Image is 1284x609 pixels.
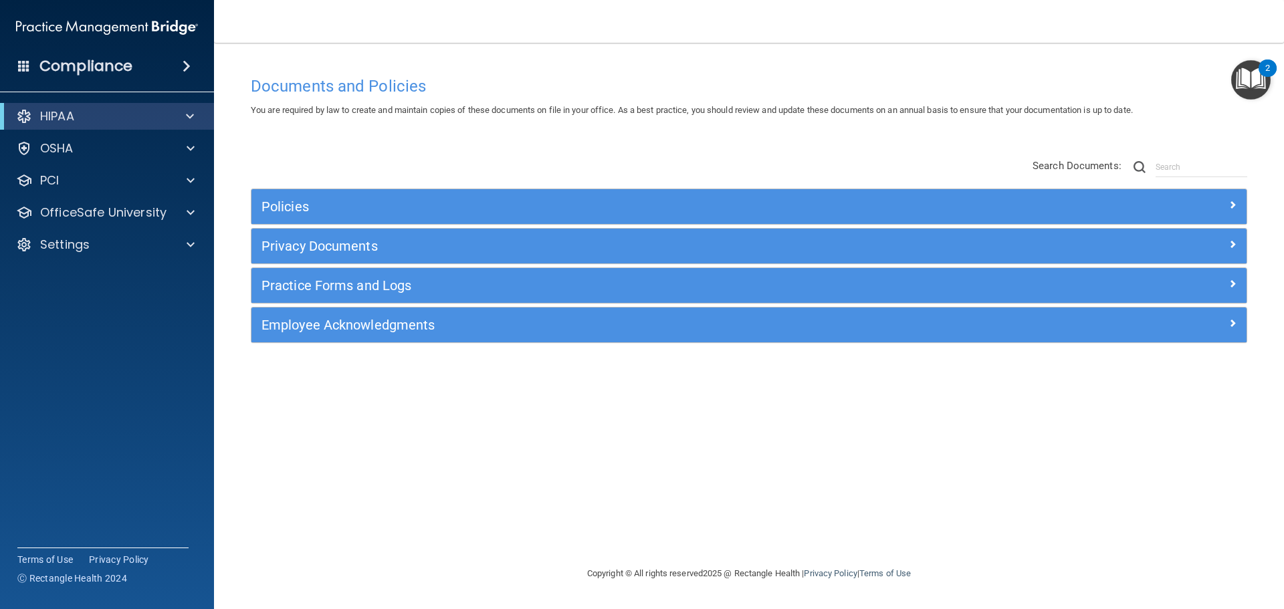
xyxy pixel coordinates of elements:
[261,235,1237,257] a: Privacy Documents
[1156,157,1247,177] input: Search
[16,205,195,221] a: OfficeSafe University
[251,78,1247,95] h4: Documents and Policies
[261,199,988,214] h5: Policies
[39,57,132,76] h4: Compliance
[1265,68,1270,86] div: 2
[261,278,988,293] h5: Practice Forms and Logs
[17,572,127,585] span: Ⓒ Rectangle Health 2024
[40,140,74,156] p: OSHA
[40,205,167,221] p: OfficeSafe University
[1231,60,1271,100] button: Open Resource Center, 2 new notifications
[16,14,198,41] img: PMB logo
[16,108,194,124] a: HIPAA
[261,239,988,253] h5: Privacy Documents
[1134,161,1146,173] img: ic-search.3b580494.png
[261,275,1237,296] a: Practice Forms and Logs
[16,172,195,189] a: PCI
[17,553,73,566] a: Terms of Use
[16,237,195,253] a: Settings
[261,318,988,332] h5: Employee Acknowledgments
[261,196,1237,217] a: Policies
[89,553,149,566] a: Privacy Policy
[804,568,857,578] a: Privacy Policy
[261,314,1237,336] a: Employee Acknowledgments
[1033,160,1121,172] span: Search Documents:
[16,140,195,156] a: OSHA
[859,568,911,578] a: Terms of Use
[40,108,74,124] p: HIPAA
[505,552,993,595] div: Copyright © All rights reserved 2025 @ Rectangle Health | |
[40,172,59,189] p: PCI
[40,237,90,253] p: Settings
[251,105,1133,115] span: You are required by law to create and maintain copies of these documents on file in your office. ...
